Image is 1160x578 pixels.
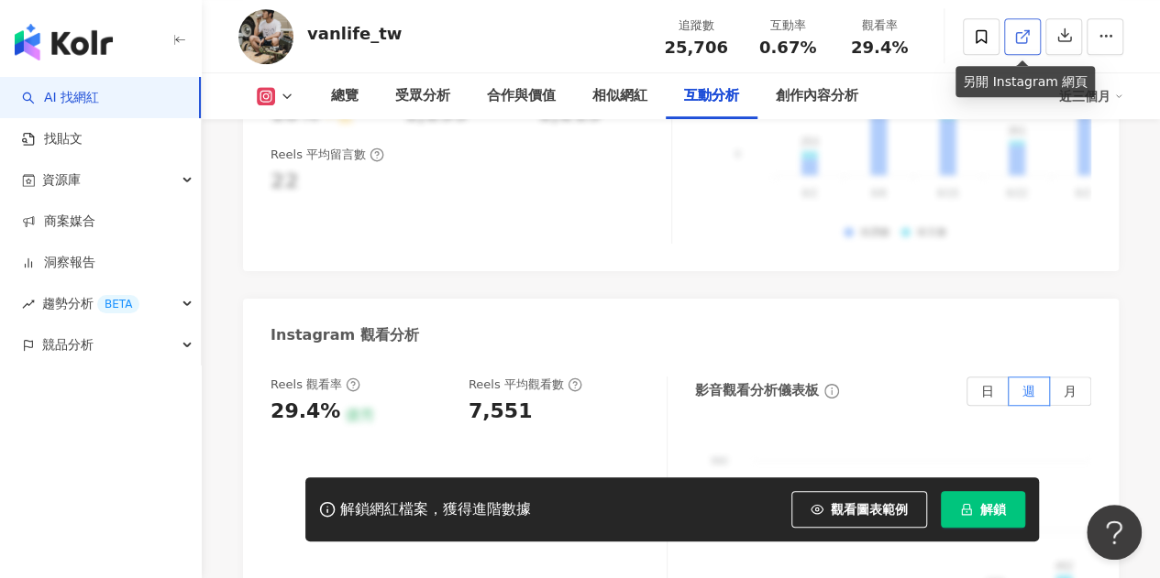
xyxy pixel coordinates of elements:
[395,85,450,107] div: 受眾分析
[776,85,858,107] div: 創作內容分析
[851,38,908,57] span: 29.4%
[941,491,1025,528] button: 解鎖
[956,66,1095,97] div: 另開 Instagram 網頁
[469,376,582,393] div: Reels 平均觀看數
[271,147,384,163] div: Reels 平均留言數
[487,85,556,107] div: 合作與價值
[1022,384,1035,398] span: 週
[22,254,95,272] a: 洞察報告
[42,159,81,201] span: 資源庫
[1064,384,1077,398] span: 月
[340,500,531,519] div: 解鎖網紅檔案，獲得進階數據
[469,398,533,426] div: 7,551
[15,24,113,60] img: logo
[42,324,94,365] span: 競品分析
[592,85,647,107] div: 相似網紅
[831,502,908,517] span: 觀看圖表範例
[238,9,293,64] img: KOL Avatar
[845,16,914,35] div: 觀看率
[22,298,35,311] span: rise
[22,89,99,107] a: searchAI 找網紅
[22,130,83,148] a: 找貼文
[980,502,1006,517] span: 解鎖
[271,376,360,393] div: Reels 觀看率
[981,384,994,398] span: 日
[664,38,727,57] span: 25,706
[271,325,419,345] div: Instagram 觀看分析
[759,38,816,57] span: 0.67%
[695,381,819,400] div: 影音觀看分析儀表板
[271,398,340,426] div: 29.4%
[960,503,973,516] span: lock
[791,491,927,528] button: 觀看圖表範例
[307,22,402,45] div: vanlife_tw
[331,85,359,107] div: 總覽
[822,381,842,401] span: info-circle
[22,213,95,231] a: 商案媒合
[684,85,739,107] div: 互動分析
[42,283,139,324] span: 趨勢分析
[97,295,139,313] div: BETA
[753,16,823,35] div: 互動率
[661,16,731,35] div: 追蹤數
